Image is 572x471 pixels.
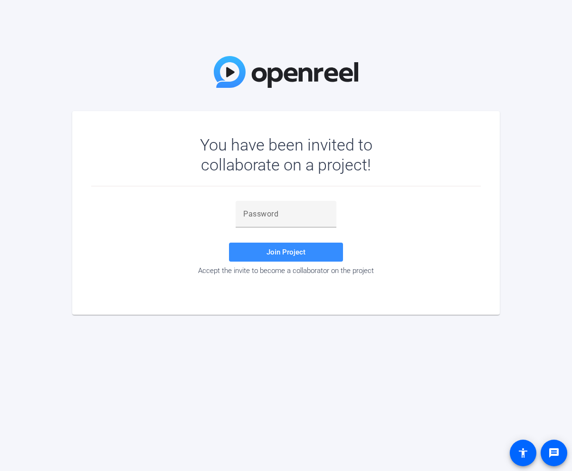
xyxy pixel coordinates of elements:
span: Join Project [267,248,305,256]
div: You have been invited to collaborate on a project! [172,135,400,175]
input: Password [243,208,329,220]
mat-icon: message [548,447,560,459]
button: Join Project [229,243,343,262]
mat-icon: accessibility [517,447,529,459]
div: Accept the invite to become a collaborator on the project [91,266,481,275]
img: OpenReel Logo [214,56,358,88]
